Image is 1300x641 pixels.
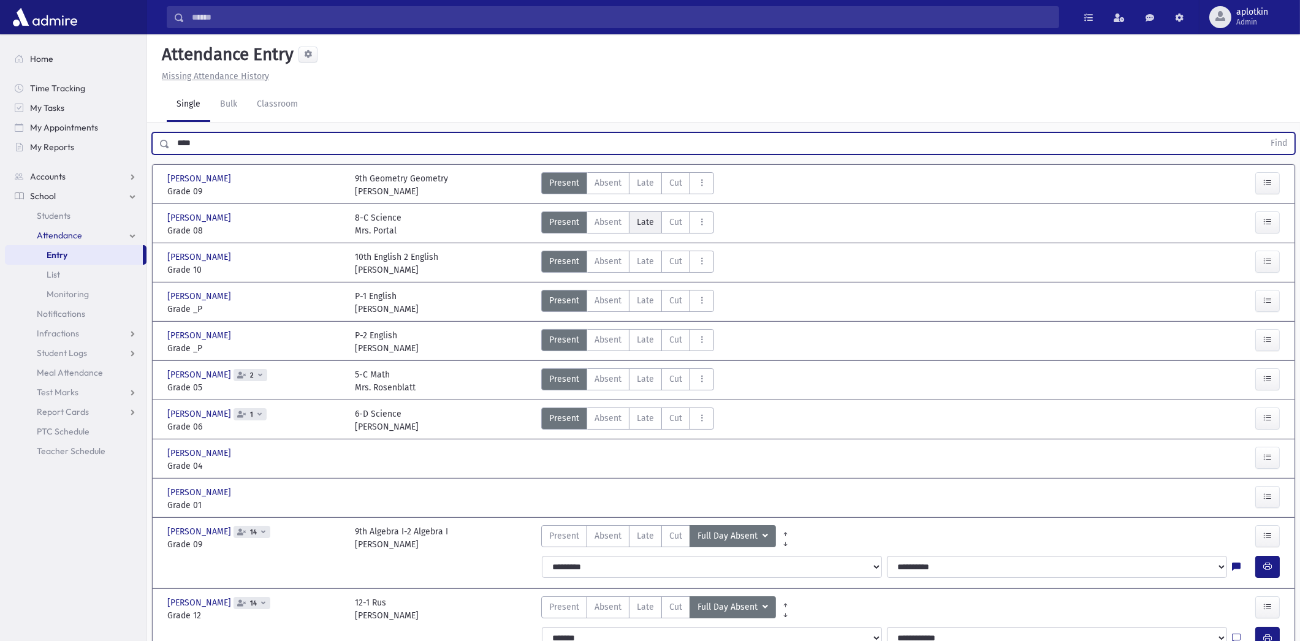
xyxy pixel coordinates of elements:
span: My Reports [30,142,74,153]
span: Grade _P [167,303,343,316]
span: Entry [47,249,67,260]
span: My Tasks [30,102,64,113]
span: 14 [248,599,259,607]
span: Infractions [37,328,79,339]
span: Absent [595,216,621,229]
div: AttTypes [541,525,776,551]
a: School [5,186,146,206]
div: P-1 English [PERSON_NAME] [355,290,419,316]
a: My Tasks [5,98,146,118]
span: Present [549,412,579,425]
span: [PERSON_NAME] [167,329,234,342]
span: [PERSON_NAME] [167,368,234,381]
a: Notifications [5,304,146,324]
span: School [30,191,56,202]
span: Accounts [30,171,66,182]
span: Absent [595,529,621,542]
a: Time Tracking [5,78,146,98]
span: Cut [669,412,682,425]
a: PTC Schedule [5,422,146,441]
span: Grade _P [167,342,343,355]
span: List [47,269,60,280]
span: Time Tracking [30,83,85,94]
a: My Reports [5,137,146,157]
div: AttTypes [541,368,714,394]
span: Notifications [37,308,85,319]
span: Test Marks [37,387,78,398]
div: P-2 English [PERSON_NAME] [355,329,419,355]
button: Full Day Absent [690,525,776,547]
span: Meal Attendance [37,367,103,378]
span: Report Cards [37,406,89,417]
span: My Appointments [30,122,98,133]
a: Accounts [5,167,146,186]
div: 8-C Science Mrs. Portal [355,211,401,237]
span: Grade 08 [167,224,343,237]
span: [PERSON_NAME] [167,525,234,538]
span: Cut [669,255,682,268]
div: AttTypes [541,596,776,622]
button: Find [1263,133,1294,154]
span: Cut [669,373,682,385]
span: Grade 10 [167,264,343,276]
span: [PERSON_NAME] [167,447,234,460]
a: Teacher Schedule [5,441,146,461]
u: Missing Attendance History [162,71,269,82]
span: [PERSON_NAME] [167,211,234,224]
span: Monitoring [47,289,89,300]
a: Students [5,206,146,226]
span: Late [637,216,654,229]
span: 2 [248,371,256,379]
span: Present [549,601,579,613]
span: Cut [669,601,682,613]
div: AttTypes [541,172,714,198]
span: Absent [595,294,621,307]
span: [PERSON_NAME] [167,172,234,185]
a: Monitoring [5,284,146,304]
span: Cut [669,216,682,229]
span: Absent [595,601,621,613]
a: Report Cards [5,402,146,422]
span: Grade 09 [167,538,343,551]
span: Full Day Absent [698,601,760,614]
span: Late [637,333,654,346]
span: Admin [1236,17,1268,27]
a: Student Logs [5,343,146,363]
div: 10th English 2 English [PERSON_NAME] [355,251,438,276]
span: Present [549,255,579,268]
span: Present [549,333,579,346]
img: AdmirePro [10,5,80,29]
span: Late [637,176,654,189]
div: 6-D Science [PERSON_NAME] [355,408,419,433]
span: Late [637,412,654,425]
a: Classroom [247,88,308,122]
span: Teacher Schedule [37,446,105,457]
a: Attendance [5,226,146,245]
a: Bulk [210,88,247,122]
input: Search [184,6,1059,28]
span: [PERSON_NAME] [167,408,234,420]
span: 1 [248,411,256,419]
span: Grade 04 [167,460,343,472]
span: Cut [669,294,682,307]
span: Home [30,53,53,64]
span: Present [549,529,579,542]
span: Late [637,601,654,613]
a: List [5,265,146,284]
span: Late [637,529,654,542]
button: Full Day Absent [690,596,776,618]
div: AttTypes [541,251,714,276]
span: Cut [669,529,682,542]
div: 9th Geometry Geometry [PERSON_NAME] [355,172,448,198]
span: Grade 06 [167,420,343,433]
span: Absent [595,255,621,268]
span: Full Day Absent [698,529,760,543]
span: Present [549,294,579,307]
a: Entry [5,245,143,265]
span: Grade 09 [167,185,343,198]
span: Present [549,373,579,385]
span: [PERSON_NAME] [167,251,234,264]
div: 5-C Math Mrs. Rosenblatt [355,368,416,394]
a: Single [167,88,210,122]
span: Cut [669,333,682,346]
